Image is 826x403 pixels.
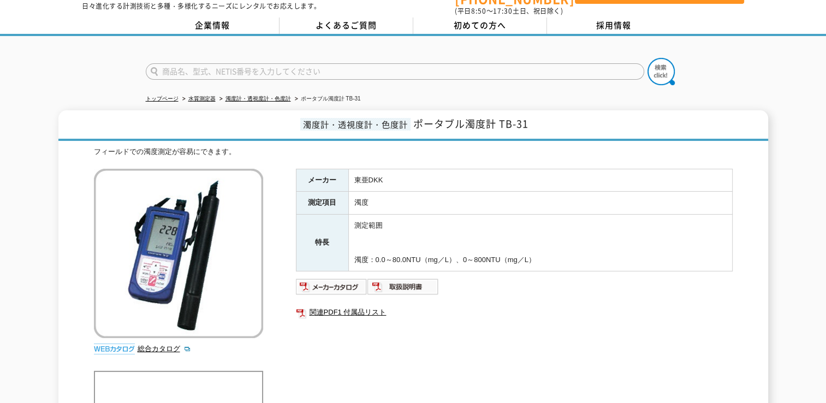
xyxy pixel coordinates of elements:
a: トップページ [146,96,179,102]
a: 採用情報 [547,17,681,34]
th: 特長 [296,215,348,271]
a: メーカーカタログ [296,286,367,294]
span: (平日 ～ 土日、祝日除く) [455,6,563,16]
a: 水質測定器 [188,96,216,102]
li: ポータブル濁度計 TB-31 [293,93,361,105]
a: 総合カタログ [138,345,191,353]
img: ポータブル濁度計 TB-31 [94,169,263,338]
a: 企業情報 [146,17,280,34]
span: 濁度計・透視度計・色度計 [300,118,411,131]
a: 取扱説明書 [367,286,439,294]
td: 測定範囲 濁度：0.0～80.0NTU（mg／L）、0～800NTU（mg／L） [348,215,732,271]
img: メーカーカタログ [296,278,367,295]
img: 取扱説明書 [367,278,439,295]
td: 東亜DKK [348,169,732,192]
span: 17:30 [493,6,513,16]
span: 8:50 [471,6,486,16]
span: 初めての方へ [454,19,506,31]
a: 濁度計・透視度計・色度計 [225,96,291,102]
p: 日々進化する計測技術と多種・多様化するニーズにレンタルでお応えします。 [82,3,321,9]
img: webカタログ [94,343,135,354]
input: 商品名、型式、NETIS番号を入力してください [146,63,644,80]
td: 濁度 [348,192,732,215]
a: 関連PDF1 付属品リスト [296,305,733,319]
img: btn_search.png [647,58,675,85]
span: ポータブル濁度計 TB-31 [413,116,528,131]
a: 初めての方へ [413,17,547,34]
a: よくあるご質問 [280,17,413,34]
th: 測定項目 [296,192,348,215]
th: メーカー [296,169,348,192]
div: フィールドでの濁度測定が容易にできます。 [94,146,733,158]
